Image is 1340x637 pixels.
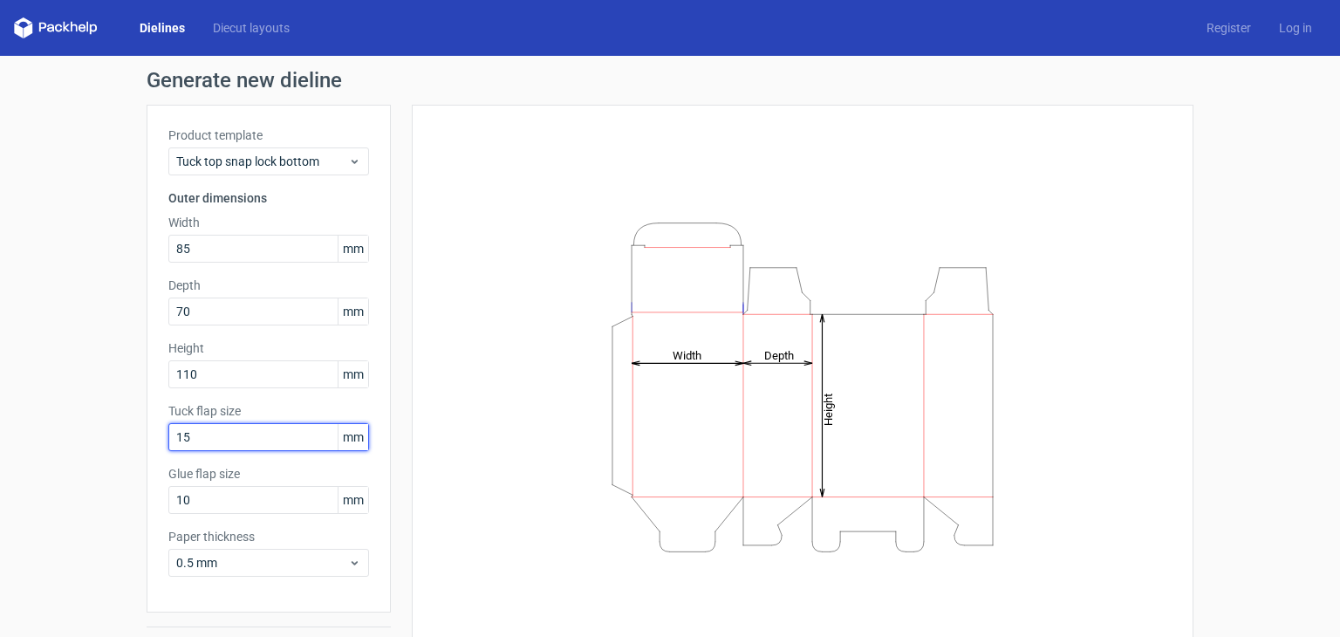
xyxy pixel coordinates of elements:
[168,214,369,231] label: Width
[1265,19,1326,37] a: Log in
[168,465,369,483] label: Glue flap size
[168,339,369,357] label: Height
[168,127,369,144] label: Product template
[673,348,701,361] tspan: Width
[338,236,368,262] span: mm
[147,70,1193,91] h1: Generate new dieline
[1193,19,1265,37] a: Register
[764,348,794,361] tspan: Depth
[168,528,369,545] label: Paper thickness
[199,19,304,37] a: Diecut layouts
[338,424,368,450] span: mm
[822,393,835,425] tspan: Height
[168,402,369,420] label: Tuck flap size
[168,277,369,294] label: Depth
[338,298,368,325] span: mm
[338,487,368,513] span: mm
[168,189,369,207] h3: Outer dimensions
[176,153,348,170] span: Tuck top snap lock bottom
[126,19,199,37] a: Dielines
[338,361,368,387] span: mm
[176,554,348,572] span: 0.5 mm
